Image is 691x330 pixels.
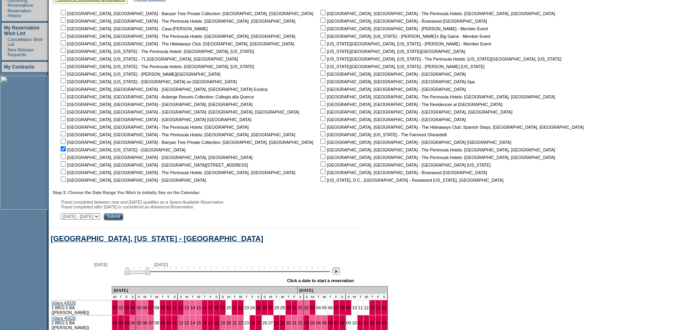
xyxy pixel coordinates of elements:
nobr: [GEOGRAPHIC_DATA], [GEOGRAPHIC_DATA] - [GEOGRAPHIC_DATA], [GEOGRAPHIC_DATA] [319,110,512,114]
td: S [304,294,310,300]
a: 21 [232,305,237,310]
a: 13 [370,320,375,325]
a: 09 [160,305,165,310]
a: 04 [130,320,135,325]
td: T [232,294,238,300]
a: 19 [220,320,225,325]
nobr: [US_STATE][GEOGRAPHIC_DATA], [US_STATE] - The Peninsula Hotels: [US_STATE][GEOGRAPHIC_DATA], [US_... [319,57,561,61]
a: 07 [334,305,339,310]
nobr: [US_STATE][GEOGRAPHIC_DATA], [US_STATE] - [PERSON_NAME] [US_STATE] [319,64,484,69]
a: Vdara 43026 [51,301,76,305]
a: 22 [238,320,243,325]
a: My Reservation Wish List [4,25,39,36]
td: F [375,294,381,300]
a: 11 [358,305,363,310]
a: 30 [286,320,291,325]
a: [GEOGRAPHIC_DATA], [US_STATE] - [GEOGRAPHIC_DATA] [51,234,263,243]
a: 29 [280,305,285,310]
a: 21 [232,320,237,325]
nobr: [US_STATE][GEOGRAPHIC_DATA], [US_STATE][GEOGRAPHIC_DATA] [319,49,465,54]
td: T [148,294,154,300]
a: 07 [148,305,153,310]
td: [DATE] [298,286,388,294]
nobr: [US_STATE], D.C., [GEOGRAPHIC_DATA] - Rosewood [US_STATE], [GEOGRAPHIC_DATA] [319,178,503,183]
nobr: [GEOGRAPHIC_DATA], [US_STATE] - [GEOGRAPHIC_DATA] [59,147,186,152]
td: T [286,294,292,300]
nobr: [GEOGRAPHIC_DATA], [GEOGRAPHIC_DATA] - The Peninsula Hotels: [GEOGRAPHIC_DATA], [GEOGRAPHIC_DATA] [319,11,555,16]
a: 03 [124,320,129,325]
a: 08 [340,305,345,310]
a: 05 [322,320,327,325]
td: W [280,294,286,300]
td: M [351,294,357,300]
a: 05 [136,305,141,310]
td: M [226,294,232,300]
img: Next [332,267,340,275]
nobr: [GEOGRAPHIC_DATA], [US_STATE] - 71 [GEOGRAPHIC_DATA], [GEOGRAPHIC_DATA] [59,57,238,61]
a: 09 [346,305,351,310]
nobr: [GEOGRAPHIC_DATA], [GEOGRAPHIC_DATA] - The Residences at [GEOGRAPHIC_DATA] [319,102,502,107]
nobr: [GEOGRAPHIC_DATA], [GEOGRAPHIC_DATA] - [GEOGRAPHIC_DATA][STREET_ADDRESS] [59,163,248,167]
a: 22 [238,305,243,310]
nobr: [GEOGRAPHIC_DATA], [US_STATE] - The Peninsula Hotels: [GEOGRAPHIC_DATA], [US_STATE] [59,49,254,54]
a: 01 [113,305,117,310]
a: 06 [328,320,333,325]
a: 15 [196,320,201,325]
a: 06 [142,320,147,325]
a: 17 [208,320,213,325]
nobr: [GEOGRAPHIC_DATA], [GEOGRAPHIC_DATA] - The Peninsula Hotels: [GEOGRAPHIC_DATA], [GEOGRAPHIC_DATA] [59,170,295,175]
a: 23 [244,320,249,325]
td: S [172,294,178,300]
td: · [6,37,7,47]
td: F [292,294,298,300]
td: S [256,294,262,300]
nobr: [GEOGRAPHIC_DATA], [GEOGRAPHIC_DATA] - [GEOGRAPHIC_DATA], [GEOGRAPHIC_DATA] Exotica [59,87,268,92]
a: 12 [178,320,183,325]
a: My Contracts [4,64,34,70]
a: 24 [250,305,255,310]
a: 04 [316,305,321,310]
a: 31 [292,320,297,325]
nobr: [GEOGRAPHIC_DATA], [GEOGRAPHIC_DATA] - The Peninsula Hotels: [GEOGRAPHIC_DATA], [GEOGRAPHIC_DATA] [59,132,295,137]
td: F [250,294,256,300]
a: 11 [358,320,363,325]
td: M [268,294,274,300]
nobr: [GEOGRAPHIC_DATA], [US_STATE] - [GEOGRAPHIC_DATA] on [GEOGRAPHIC_DATA] [59,79,237,84]
a: 03 [310,305,315,310]
td: 2 BR/2.5 BA ([PERSON_NAME]) [51,300,112,315]
td: F [166,294,172,300]
a: 06 [142,305,147,310]
a: 31 [292,305,297,310]
nobr: [GEOGRAPHIC_DATA], [GEOGRAPHIC_DATA] - Banyan Tree Private Collection: [GEOGRAPHIC_DATA], [GEOGRA... [59,11,313,16]
nobr: [GEOGRAPHIC_DATA], [GEOGRAPHIC_DATA] - The Peninsula Hotels: [GEOGRAPHIC_DATA], [GEOGRAPHIC_DATA] [319,155,555,160]
a: 11 [172,305,177,310]
nobr: [GEOGRAPHIC_DATA], [GEOGRAPHIC_DATA] - [GEOGRAPHIC_DATA] [59,178,206,183]
a: 11 [172,320,177,325]
td: S [178,294,184,300]
a: 06 [328,305,333,310]
a: 19 [220,305,225,310]
a: 16 [202,305,207,310]
td: · [6,8,7,18]
a: Reservation History [8,8,31,18]
a: 07 [148,320,153,325]
td: W [238,294,244,300]
a: 25 [256,320,261,325]
td: S [220,294,226,300]
a: 08 [154,320,159,325]
a: 15 [382,305,387,310]
td: S [346,294,352,300]
nobr: [GEOGRAPHIC_DATA], [GEOGRAPHIC_DATA] - The Peninsula Hotels: [GEOGRAPHIC_DATA], [GEOGRAPHIC_DATA] [319,94,555,99]
td: W [363,294,369,300]
span: [DATE] [154,262,168,267]
a: 28 [274,305,279,310]
td: S [381,294,388,300]
td: W [322,294,328,300]
input: Submit [104,213,123,220]
a: 18 [214,320,219,325]
a: 14 [190,320,195,325]
a: 30 [286,305,291,310]
nobr: [GEOGRAPHIC_DATA], [GEOGRAPHIC_DATA] - The Peninsula Hotels: [GEOGRAPHIC_DATA], [GEOGRAPHIC_DATA] [319,147,555,152]
nobr: [GEOGRAPHIC_DATA], [GEOGRAPHIC_DATA] - The Peninsula Hotels: [GEOGRAPHIC_DATA], [GEOGRAPHIC_DATA] [59,19,295,24]
a: 18 [214,305,219,310]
